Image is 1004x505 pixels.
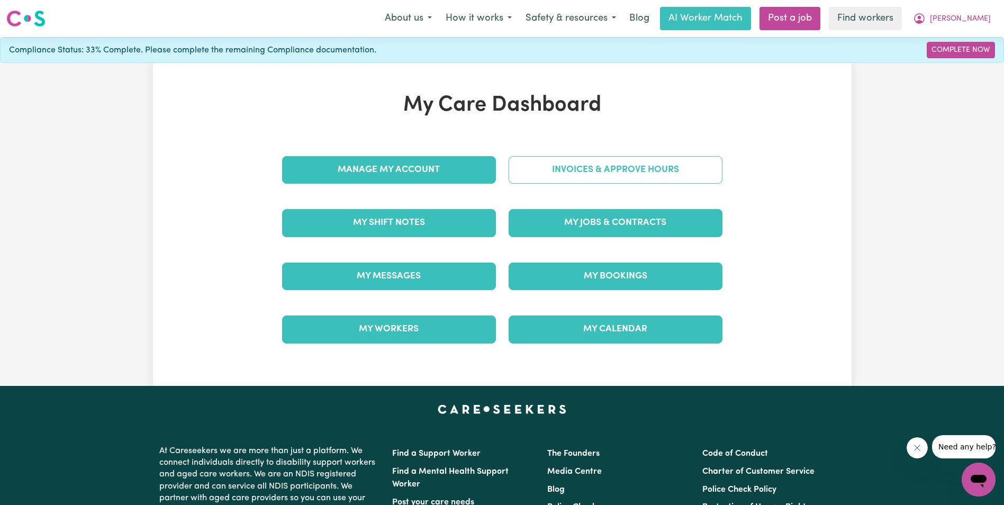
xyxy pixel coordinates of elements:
a: My Messages [282,263,496,290]
a: My Shift Notes [282,209,496,237]
button: About us [378,7,439,30]
iframe: Close message [907,437,928,458]
span: [PERSON_NAME] [930,13,991,25]
a: Find a Support Worker [392,449,481,458]
h1: My Care Dashboard [276,93,729,118]
iframe: Button to launch messaging window [962,463,996,497]
button: My Account [906,7,998,30]
a: Blog [623,7,656,30]
a: Careseekers logo [6,6,46,31]
span: Need any help? [6,7,64,16]
a: Manage My Account [282,156,496,184]
a: My Workers [282,315,496,343]
iframe: Message from company [932,435,996,458]
a: Charter of Customer Service [702,467,815,476]
a: Code of Conduct [702,449,768,458]
a: The Founders [547,449,600,458]
a: Invoices & Approve Hours [509,156,722,184]
a: Find a Mental Health Support Worker [392,467,509,489]
a: Careseekers home page [438,405,566,413]
a: Complete Now [927,42,995,58]
a: Find workers [829,7,902,30]
img: Careseekers logo [6,9,46,28]
a: Post a job [759,7,820,30]
a: My Jobs & Contracts [509,209,722,237]
a: AI Worker Match [660,7,751,30]
a: Police Check Policy [702,485,776,494]
button: How it works [439,7,519,30]
a: Blog [547,485,565,494]
a: My Calendar [509,315,722,343]
button: Safety & resources [519,7,623,30]
a: My Bookings [509,263,722,290]
span: Compliance Status: 33% Complete. Please complete the remaining Compliance documentation. [9,44,376,57]
a: Media Centre [547,467,602,476]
